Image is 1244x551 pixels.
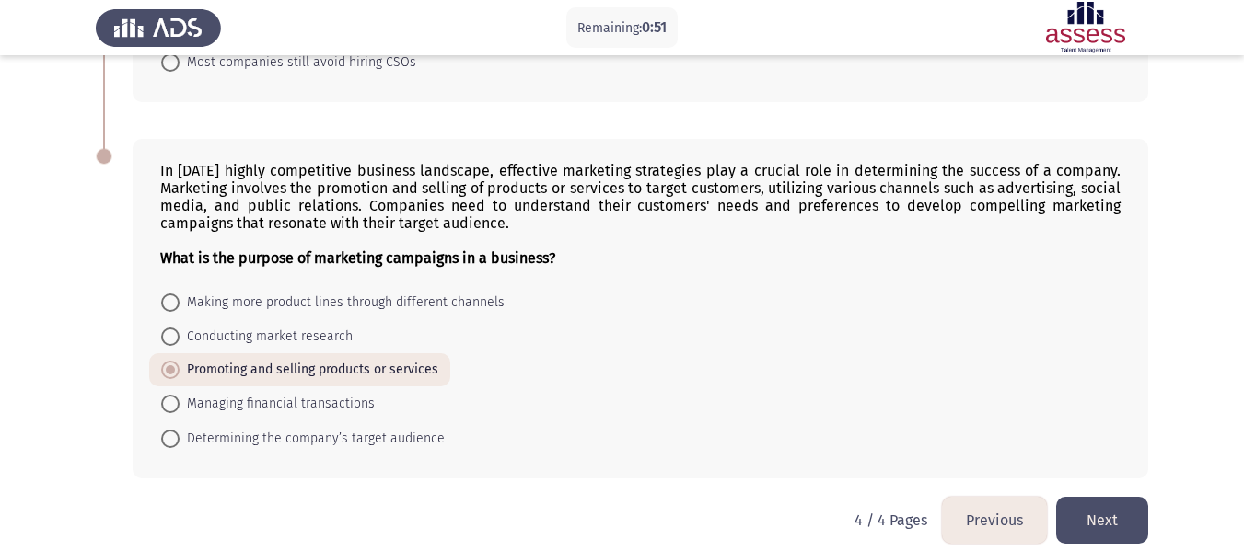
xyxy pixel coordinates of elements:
span: Making more product lines through different channels [180,292,505,314]
img: Assessment logo of ASSESS English Language Assessment (3 Module) (Ad - IB) [1023,2,1148,53]
span: Most companies still avoid hiring CSOs [180,52,416,74]
p: Remaining: [577,17,667,40]
span: Determining the company’s target audience [180,428,445,450]
span: 0:51 [642,18,667,36]
button: load previous page [942,497,1047,544]
span: Promoting and selling products or services [180,359,438,381]
b: What is the purpose of marketing campaigns in a business? [160,249,555,267]
img: Assess Talent Management logo [96,2,221,53]
span: Conducting market research [180,326,353,348]
p: 4 / 4 Pages [855,511,927,529]
div: In [DATE] highly competitive business landscape, effective marketing strategies play a crucial ro... [160,162,1121,267]
span: Managing financial transactions [180,393,375,415]
button: load next page [1056,497,1148,544]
